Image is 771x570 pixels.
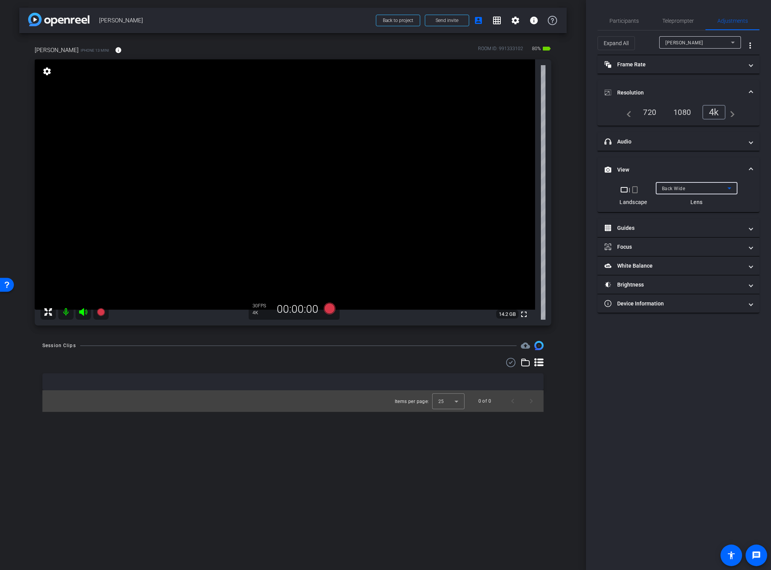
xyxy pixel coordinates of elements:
mat-expansion-panel-header: Brightness [598,275,759,294]
span: [PERSON_NAME] [35,46,79,54]
mat-expansion-panel-header: Audio [598,132,759,151]
span: Expand All [604,36,629,51]
mat-panel-title: Brightness [604,281,743,289]
div: ROOM ID: 991333102 [478,45,523,56]
div: Landscape [619,198,647,206]
span: Back Wide [662,186,685,191]
mat-icon: crop_portrait [630,185,640,194]
mat-icon: crop_landscape [619,185,629,194]
span: 80% [531,42,542,55]
span: Teleprompter [662,18,694,24]
button: Previous page [503,392,522,410]
div: Session Clips [42,342,76,349]
mat-panel-title: Frame Rate [604,61,743,69]
div: 0 of 0 [478,397,491,405]
mat-icon: navigate_next [726,108,735,117]
button: Back to project [376,15,420,26]
mat-icon: settings [511,16,520,25]
div: 30 [253,303,272,309]
span: Adjustments [717,18,748,24]
img: app-logo [28,13,89,26]
mat-expansion-panel-header: Resolution [598,80,759,105]
span: iPhone 13 mini [81,47,109,53]
span: Destinations for your clips [521,341,530,350]
span: Send invite [436,17,458,24]
mat-expansion-panel-header: Guides [598,219,759,237]
button: Next page [522,392,540,410]
span: [PERSON_NAME] [665,40,703,46]
mat-panel-title: Resolution [604,89,743,97]
mat-icon: battery_std [542,44,551,53]
span: 14.2 GB [496,310,518,319]
span: Back to project [383,18,413,23]
mat-panel-title: View [604,166,743,174]
span: [PERSON_NAME] [99,13,371,28]
div: 1080 [668,106,697,119]
mat-icon: account_box [474,16,483,25]
div: 720 [637,106,662,119]
mat-icon: info [529,16,539,25]
mat-expansion-panel-header: Frame Rate [598,55,759,74]
div: Resolution [598,105,759,126]
span: Participants [609,18,639,24]
mat-expansion-panel-header: Device Information [598,294,759,313]
mat-icon: more_vert [746,41,755,50]
mat-icon: navigate_before [622,108,631,117]
mat-icon: settings [42,67,52,76]
div: 00:00:00 [272,303,323,316]
mat-expansion-panel-header: View [598,157,759,182]
span: FPS [258,303,266,309]
mat-panel-title: Audio [604,138,743,146]
mat-icon: message [752,551,761,560]
button: Expand All [598,36,635,50]
div: 4K [253,310,272,316]
mat-panel-title: Device Information [604,300,743,308]
mat-panel-title: Focus [604,243,743,251]
div: Items per page: [395,398,429,405]
button: More Options for Adjustments Panel [741,36,759,55]
mat-icon: fullscreen [519,310,529,319]
mat-expansion-panel-header: White Balance [598,256,759,275]
div: | [619,185,647,194]
mat-panel-title: Guides [604,224,743,232]
mat-icon: info [115,47,122,54]
img: Session clips [534,341,544,350]
mat-panel-title: White Balance [604,262,743,270]
div: 4k [702,105,726,120]
button: Send invite [425,15,469,26]
mat-icon: accessibility [727,551,736,560]
div: View [598,182,759,212]
mat-icon: cloud_upload [521,341,530,350]
mat-icon: grid_on [492,16,502,25]
mat-expansion-panel-header: Focus [598,238,759,256]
